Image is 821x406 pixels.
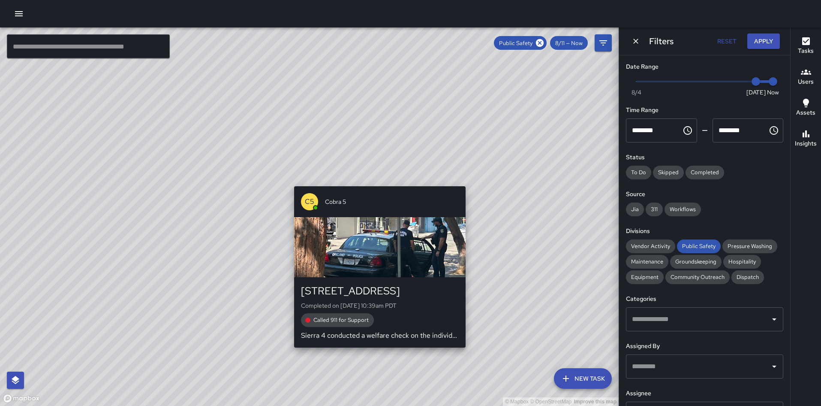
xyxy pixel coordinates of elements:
[670,258,722,265] span: Groundskeeping
[731,270,764,284] div: Dispatch
[626,227,783,236] h6: Divisions
[626,206,644,213] span: Jia
[746,88,766,97] span: [DATE]
[649,34,674,48] h6: Filters
[765,122,782,139] button: Choose time, selected time is 11:59 PM
[798,46,814,56] h6: Tasks
[626,62,783,72] h6: Date Range
[646,203,663,216] div: 311
[494,39,538,47] span: Public Safety
[768,313,780,325] button: Open
[626,166,651,179] div: To Do
[722,242,777,250] span: Pressure Washing
[686,166,724,179] div: Completed
[626,242,675,250] span: Vendor Activity
[653,169,684,176] span: Skipped
[325,197,459,206] span: Cobra 5
[626,203,644,216] div: Jia
[626,169,651,176] span: To Do
[301,284,459,298] div: [STREET_ADDRESS]
[677,239,721,253] div: Public Safety
[301,330,459,341] p: Sierra 4 conducted a welfare check on the individual that was drinking in public. The POA also st...
[679,122,696,139] button: Choose time, selected time is 12:00 AM
[798,77,814,87] h6: Users
[791,31,821,62] button: Tasks
[646,206,663,213] span: 311
[626,270,664,284] div: Equipment
[670,255,722,269] div: Groundskeeping
[665,270,730,284] div: Community Outreach
[626,239,675,253] div: Vendor Activity
[626,190,783,199] h6: Source
[626,106,783,115] h6: Time Range
[629,35,642,48] button: Dismiss
[626,273,664,281] span: Equipment
[723,258,761,265] span: Hospitality
[677,242,721,250] span: Public Safety
[554,368,612,389] button: New Task
[747,33,780,49] button: Apply
[722,239,777,253] div: Pressure Washing
[595,34,612,52] button: Filters
[494,36,547,50] div: Public Safety
[791,124,821,155] button: Insights
[301,301,459,310] p: Completed on [DATE] 10:39am PDT
[665,273,730,281] span: Community Outreach
[731,273,764,281] span: Dispatch
[632,88,641,97] span: 8/4
[308,316,374,324] span: Called 911 for Support
[626,255,668,269] div: Maintenance
[686,169,724,176] span: Completed
[767,88,779,97] span: Now
[768,361,780,373] button: Open
[550,39,588,47] span: 8/11 — Now
[305,197,314,207] p: C5
[713,33,740,49] button: Reset
[795,139,817,148] h6: Insights
[665,206,701,213] span: Workflows
[791,62,821,93] button: Users
[791,93,821,124] button: Assets
[796,108,815,118] h6: Assets
[723,255,761,269] div: Hospitality
[653,166,684,179] div: Skipped
[626,153,783,162] h6: Status
[626,258,668,265] span: Maintenance
[665,203,701,216] div: Workflows
[626,342,783,351] h6: Assigned By
[626,294,783,304] h6: Categories
[294,186,466,348] button: C5Cobra 5[STREET_ADDRESS]Completed on [DATE] 10:39am PDTCalled 911 for SupportSierra 4 conducted ...
[626,389,783,398] h6: Assignee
